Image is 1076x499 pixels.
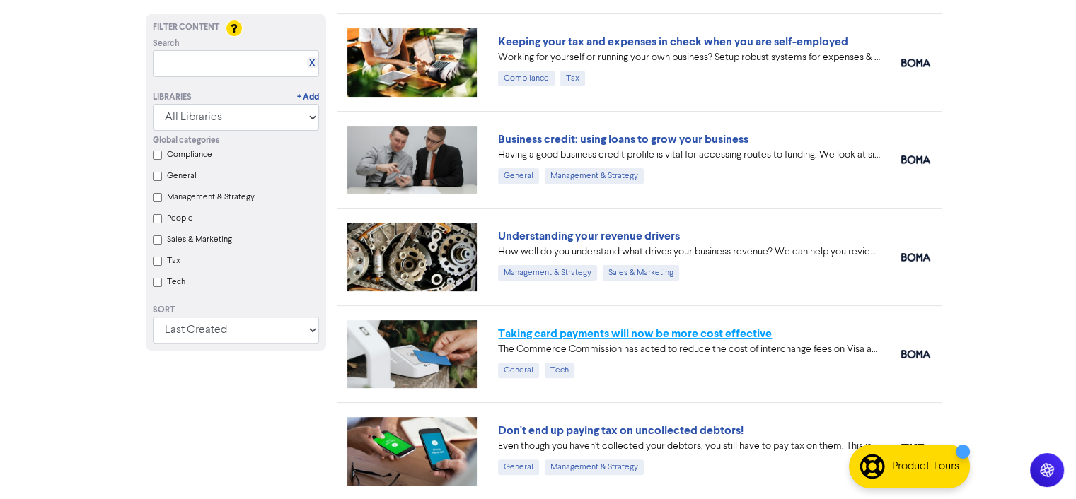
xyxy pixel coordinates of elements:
[545,363,574,378] div: Tech
[153,37,180,50] span: Search
[309,58,315,69] a: X
[901,350,930,358] img: boma
[901,253,930,262] img: boma_accounting
[167,254,180,267] label: Tax
[167,148,212,161] label: Compliance
[545,459,644,475] div: Management & Strategy
[901,59,930,67] img: boma_accounting
[498,327,772,341] a: Taking card payments will now be more cost effective
[498,342,880,357] div: The Commerce Commission has acted to reduce the cost of interchange fees on Visa and Mastercard p...
[153,21,319,34] div: Filter Content
[498,148,880,163] div: Having a good business credit profile is vital for accessing routes to funding. We look at six di...
[498,229,680,243] a: Understanding your revenue drivers
[498,459,539,475] div: General
[498,423,744,438] a: Don't end up paying tax on uncollected debtors!
[498,245,880,259] div: How well do you understand what drives your business revenue? We can help you review your numbers...
[153,91,192,104] div: Libraries
[498,35,848,49] a: Keeping your tax and expenses in check when you are self-employed
[498,71,555,86] div: Compliance
[167,191,255,204] label: Management & Strategy
[901,155,930,164] img: boma
[498,265,597,281] div: Management & Strategy
[167,212,193,225] label: People
[167,233,232,246] label: Sales & Marketing
[560,71,585,86] div: Tax
[153,304,319,317] div: Sort
[498,50,880,65] div: Working for yourself or running your own business? Setup robust systems for expenses & tax requir...
[901,444,930,459] img: thegap
[603,265,679,281] div: Sales & Marketing
[498,168,539,184] div: General
[167,170,197,182] label: General
[545,168,644,184] div: Management & Strategy
[498,132,748,146] a: Business credit: using loans to grow your business
[153,134,319,147] div: Global categories
[498,363,539,378] div: General
[297,91,319,104] a: + Add
[1005,431,1076,499] iframe: Chat Widget
[167,276,185,288] label: Tech
[498,439,880,454] div: Even though you haven’t collected your debtors, you still have to pay tax on them. This is becaus...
